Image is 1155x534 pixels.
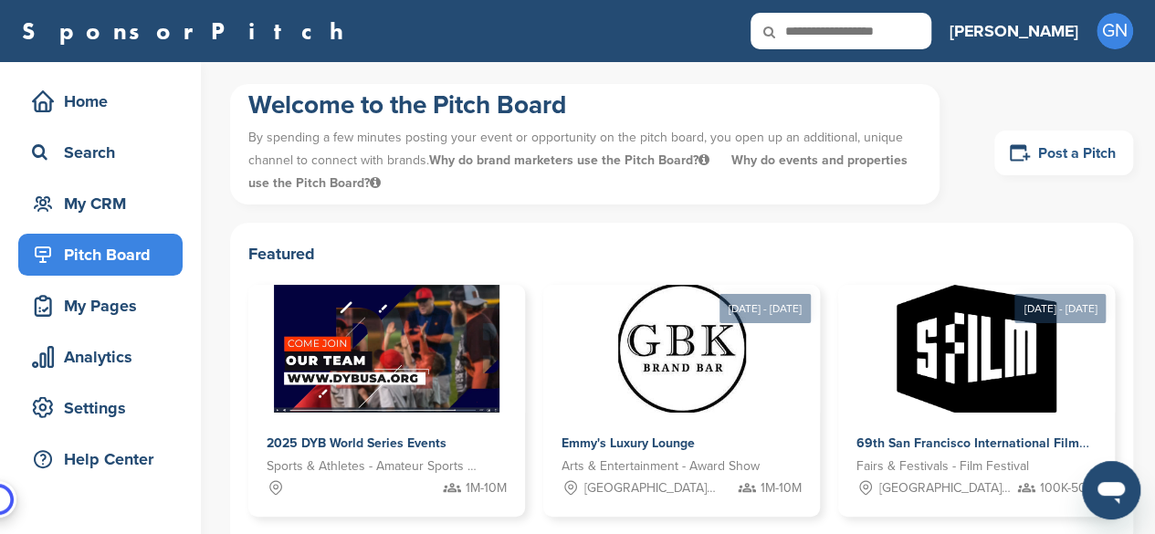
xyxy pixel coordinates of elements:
span: GN [1097,13,1133,49]
span: 1M-10M [466,478,507,498]
a: [DATE] - [DATE] Sponsorpitch & Emmy's Luxury Lounge Arts & Entertainment - Award Show [GEOGRAPHIC... [543,256,820,517]
a: Pitch Board [18,234,183,276]
a: My CRM [18,183,183,225]
div: Pitch Board [27,238,183,271]
div: Settings [27,392,183,424]
div: Home [27,85,183,118]
span: Why do brand marketers use the Pitch Board? [429,152,713,168]
img: Sponsorpitch & [274,285,499,413]
p: By spending a few minutes posting your event or opportunity on the pitch board, you open up an ad... [248,121,921,200]
span: Sports & Athletes - Amateur Sports Leagues [267,456,479,476]
div: Search [27,136,183,169]
img: Sponsorpitch & [897,285,1056,413]
a: Sponsorpitch & 2025 DYB World Series Events Sports & Athletes - Amateur Sports Leagues 1M-10M [248,285,525,517]
a: SponsorPitch [22,19,355,43]
img: Sponsorpitch & [618,285,746,413]
div: Analytics [27,340,183,373]
a: [PERSON_NAME] [950,11,1078,51]
span: Arts & Entertainment - Award Show [562,456,760,476]
div: My Pages [27,289,183,322]
h3: [PERSON_NAME] [950,18,1078,44]
div: [DATE] - [DATE] [1014,294,1106,323]
a: Settings [18,387,183,429]
a: Help Center [18,438,183,480]
span: 69th San Francisco International Film Festival [856,435,1129,451]
span: [GEOGRAPHIC_DATA], [GEOGRAPHIC_DATA] [584,478,718,498]
span: 2025 DYB World Series Events [267,435,446,451]
a: My Pages [18,285,183,327]
a: Post a Pitch [994,131,1133,175]
div: [DATE] - [DATE] [719,294,811,323]
span: 1M-10M [761,478,802,498]
span: [GEOGRAPHIC_DATA], [GEOGRAPHIC_DATA] [879,478,1013,498]
a: Home [18,80,183,122]
div: Help Center [27,443,183,476]
span: Fairs & Festivals - Film Festival [856,456,1029,476]
a: Analytics [18,336,183,378]
a: [DATE] - [DATE] Sponsorpitch & 69th San Francisco International Film Festival Fairs & Festivals -... [838,256,1115,517]
h1: Welcome to the Pitch Board [248,89,921,121]
span: 100K-500K [1040,478,1102,498]
span: Emmy's Luxury Lounge [562,435,695,451]
div: My CRM [27,187,183,220]
a: Search [18,131,183,173]
h2: Featured [248,241,1115,267]
iframe: Button to launch messaging window [1082,461,1140,519]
